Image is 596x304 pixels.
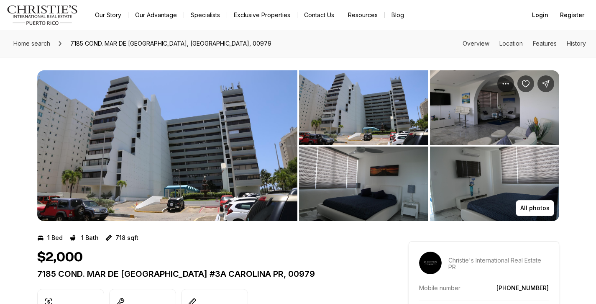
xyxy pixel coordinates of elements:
p: Mobile number [419,284,460,291]
a: Exclusive Properties [227,9,297,21]
li: 1 of 4 [37,70,297,221]
button: Login [527,7,553,23]
button: Register [555,7,589,23]
p: 1 Bath [81,234,99,241]
span: Register [560,12,584,18]
button: Contact Us [297,9,341,21]
a: Specialists [184,9,227,21]
a: Blog [385,9,411,21]
span: Login [532,12,548,18]
button: Share Property: 7185 COND. MAR DE ISLA VERDE #3A [537,75,554,92]
img: logo [7,5,78,25]
a: Skip to: Features [533,40,557,47]
button: View image gallery [299,147,428,221]
p: Christie's International Real Estate PR [448,257,549,271]
p: 1 Bed [47,234,63,241]
div: Listing Photos [37,70,559,221]
a: Skip to: Overview [463,40,489,47]
p: 718 sqft [115,234,138,241]
li: 2 of 4 [299,70,559,221]
button: All photos [516,200,554,216]
button: View image gallery [37,70,297,221]
p: 7185 COND. MAR DE [GEOGRAPHIC_DATA] #3A CAROLINA PR, 00979 [37,269,379,279]
a: [PHONE_NUMBER] [496,284,549,291]
p: All photos [520,205,550,211]
a: Our Advantage [128,9,184,21]
span: Home search [13,40,50,47]
a: Skip to: History [567,40,586,47]
a: Skip to: Location [499,40,523,47]
a: Resources [341,9,384,21]
button: Property options [497,75,514,92]
a: Home search [10,37,54,50]
button: View image gallery [430,70,559,145]
a: Our Story [88,9,128,21]
button: Save Property: 7185 COND. MAR DE ISLA VERDE #3A [517,75,534,92]
button: View image gallery [430,147,559,221]
nav: Page section menu [463,40,586,47]
button: View image gallery [299,70,428,145]
h1: $2,000 [37,250,83,265]
span: 7185 COND. MAR DE [GEOGRAPHIC_DATA], [GEOGRAPHIC_DATA], 00979 [67,37,275,50]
